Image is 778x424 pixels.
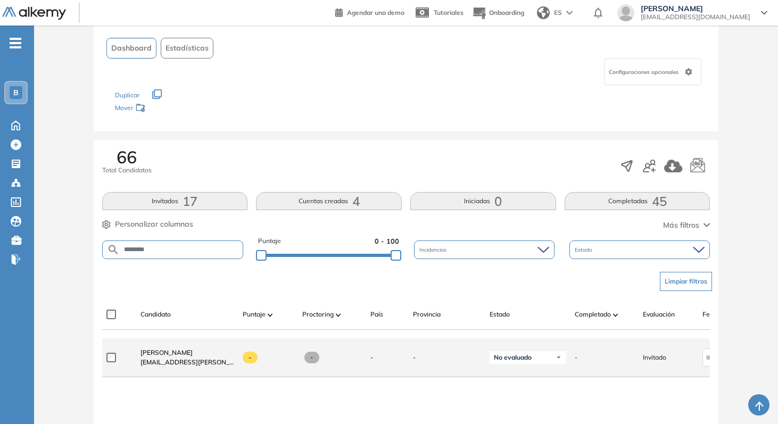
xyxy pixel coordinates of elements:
[111,43,152,54] span: Dashboard
[102,192,248,210] button: Invitados17
[569,240,710,259] div: Estado
[494,353,532,362] span: No evaluado
[243,352,258,363] span: -
[375,236,399,246] span: 0 - 100
[643,310,675,319] span: Evaluación
[410,192,556,210] button: Iniciadas0
[413,353,481,362] span: -
[335,5,404,18] a: Agendar una demo
[102,219,193,230] button: Personalizar columnas
[702,310,739,319] span: Fecha límite
[13,88,19,97] span: B
[575,246,594,254] span: Estado
[472,2,524,24] button: Onboarding
[115,91,139,99] span: Duplicar
[490,310,510,319] span: Estado
[140,358,234,367] span: [EMAIL_ADDRESS][PERSON_NAME][DOMAIN_NAME]
[107,243,120,256] img: SEARCH_ALT
[161,38,213,59] button: Estadísticas
[489,9,524,16] span: Onboarding
[302,310,334,319] span: Proctoring
[243,310,266,319] span: Puntaje
[106,38,156,59] button: Dashboard
[660,272,712,291] button: Limpiar filtros
[643,353,666,362] span: Invitado
[537,6,550,19] img: world
[370,310,383,319] span: País
[258,236,281,246] span: Puntaje
[556,354,562,361] img: Ícono de flecha
[554,8,562,18] span: ES
[140,348,234,358] a: [PERSON_NAME]
[566,11,573,15] img: arrow
[304,352,320,363] span: -
[419,246,449,254] span: Incidencias
[641,13,750,21] span: [EMAIL_ADDRESS][DOMAIN_NAME]
[256,192,402,210] button: Cuentas creadas4
[434,9,464,16] span: Tutoriales
[117,148,137,165] span: 66
[414,240,554,259] div: Incidencias
[115,99,221,119] div: Mover
[2,7,66,20] img: Logo
[140,310,171,319] span: Candidato
[102,165,152,175] span: Total Candidatos
[609,68,681,76] span: Configuraciones opcionales
[663,220,699,231] span: Más filtros
[565,192,710,210] button: Completadas45
[10,42,21,44] i: -
[575,353,577,362] span: -
[115,219,193,230] span: Personalizar columnas
[336,313,341,317] img: [missing "en.ARROW_ALT" translation]
[140,348,193,356] span: [PERSON_NAME]
[165,43,209,54] span: Estadísticas
[663,220,710,231] button: Más filtros
[347,9,404,16] span: Agendar una demo
[370,353,373,362] span: -
[413,310,441,319] span: Provincia
[268,313,273,317] img: [missing "en.ARROW_ALT" translation]
[575,310,611,319] span: Completado
[641,4,750,13] span: [PERSON_NAME]
[613,313,618,317] img: [missing "en.ARROW_ALT" translation]
[604,59,701,85] div: Configuraciones opcionales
